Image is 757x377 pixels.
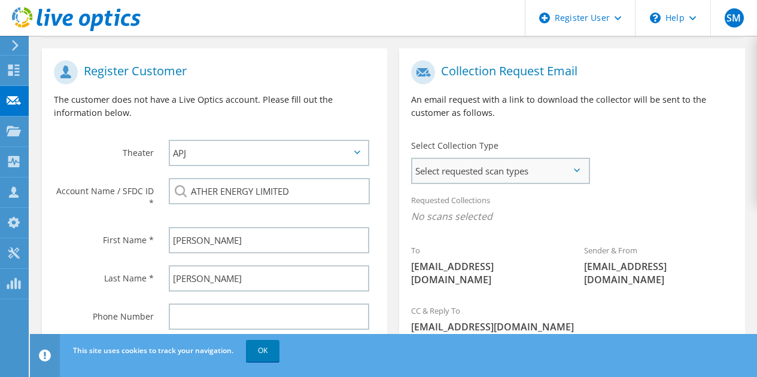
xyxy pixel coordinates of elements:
span: This site uses cookies to track your navigation. [73,345,233,355]
h1: Collection Request Email [411,60,726,84]
h1: Register Customer [54,60,369,84]
p: The customer does not have a Live Optics account. Please fill out the information below. [54,93,375,119]
div: CC & Reply To [399,298,744,339]
span: SM [725,8,744,27]
label: Phone Number [54,304,154,323]
div: Sender & From [572,238,745,292]
label: First Name * [54,227,154,246]
span: No scans selected [411,210,732,223]
svg: \n [650,13,661,23]
a: OK [246,340,279,361]
p: An email request with a link to download the collector will be sent to the customer as follows. [411,93,732,119]
span: [EMAIL_ADDRESS][DOMAIN_NAME] [411,260,560,286]
label: Select Collection Type [411,140,498,152]
span: [EMAIL_ADDRESS][DOMAIN_NAME] [411,320,732,333]
label: Last Name * [54,265,154,284]
span: Select requested scan types [412,159,588,183]
div: Requested Collections [399,188,744,232]
span: [EMAIL_ADDRESS][DOMAIN_NAME] [584,260,733,286]
label: Account Name / SFDC ID * [54,178,154,209]
div: To [399,238,572,292]
label: Theater [54,140,154,159]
